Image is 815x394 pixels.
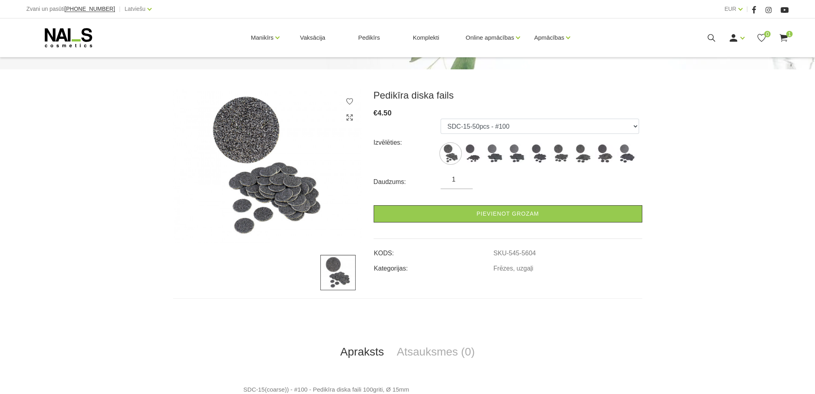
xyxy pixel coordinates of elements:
[465,22,514,54] a: Online apmācības
[26,4,115,14] div: Zvani un pasūti
[374,176,441,188] div: Daudzums:
[724,4,736,14] a: EUR
[764,31,771,37] span: 0
[786,31,793,37] span: 1
[441,143,461,164] img: ...
[493,265,534,272] a: Frēzes, uzgaļi
[352,18,386,57] a: Pedikīrs
[119,4,121,14] span: |
[534,22,564,54] a: Apmācības
[374,205,642,222] a: Pievienot grozam
[320,255,356,290] img: ...
[463,143,483,164] label: Nav atlikumā
[779,33,789,43] a: 1
[390,339,481,365] a: Atsauksmes (0)
[507,143,527,164] img: ...
[374,136,441,149] div: Izvēlēties:
[573,143,593,164] img: ...
[617,143,637,164] img: ...
[65,6,115,12] a: [PHONE_NUMBER]
[756,33,766,43] a: 0
[551,143,571,164] img: ...
[293,18,332,57] a: Vaksācija
[493,250,536,257] a: SKU-545-5604
[374,243,493,258] td: KODS:
[507,143,527,164] label: Nav atlikumā
[125,4,146,14] a: Latviešu
[378,109,392,117] span: 4.50
[746,4,748,14] span: |
[374,89,642,101] h3: Pedikīra diska fails
[374,109,378,117] span: €
[251,22,274,54] a: Manikīrs
[334,339,390,365] a: Apraksts
[529,143,549,164] img: ...
[374,258,493,273] td: Kategorijas:
[485,143,505,164] img: ...
[595,143,615,164] label: Nav atlikumā
[463,143,483,164] img: ...
[406,18,446,57] a: Komplekti
[173,89,362,243] img: ...
[595,143,615,164] img: ...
